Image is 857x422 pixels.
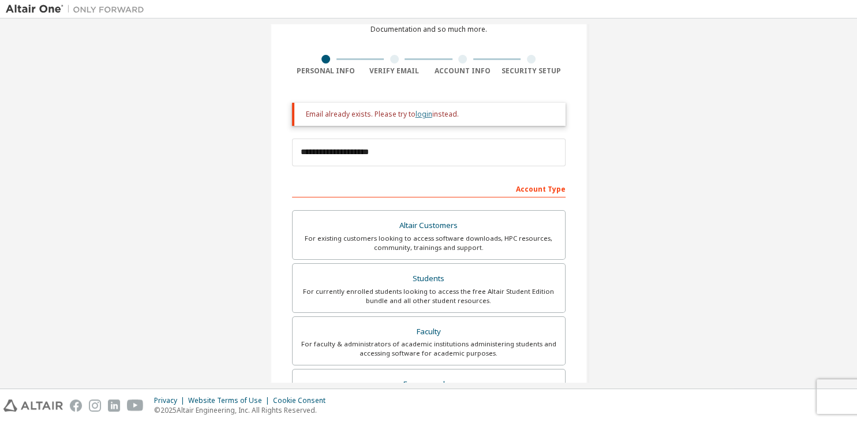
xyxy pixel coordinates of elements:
[108,399,120,412] img: linkedin.svg
[300,376,558,393] div: Everyone else
[306,110,556,119] div: Email already exists. Please try to instead.
[292,179,566,197] div: Account Type
[300,271,558,287] div: Students
[154,396,188,405] div: Privacy
[300,324,558,340] div: Faculty
[497,66,566,76] div: Security Setup
[349,16,509,34] div: For Free Trials, Licenses, Downloads, Learning & Documentation and so much more.
[300,218,558,234] div: Altair Customers
[188,396,273,405] div: Website Terms of Use
[292,66,361,76] div: Personal Info
[3,399,63,412] img: altair_logo.svg
[429,66,497,76] div: Account Info
[127,399,144,412] img: youtube.svg
[154,405,332,415] p: © 2025 Altair Engineering, Inc. All Rights Reserved.
[360,66,429,76] div: Verify Email
[416,109,432,119] a: login
[300,234,558,252] div: For existing customers looking to access software downloads, HPC resources, community, trainings ...
[300,287,558,305] div: For currently enrolled students looking to access the free Altair Student Edition bundle and all ...
[70,399,82,412] img: facebook.svg
[273,396,332,405] div: Cookie Consent
[6,3,150,15] img: Altair One
[89,399,101,412] img: instagram.svg
[300,339,558,358] div: For faculty & administrators of academic institutions administering students and accessing softwa...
